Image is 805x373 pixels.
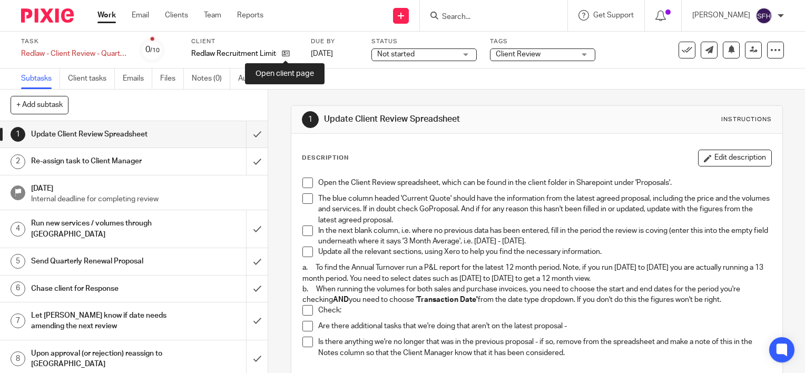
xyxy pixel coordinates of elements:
[21,8,74,23] img: Pixie
[21,37,126,46] label: Task
[302,284,771,306] p: b. When running the volumes for both sales and purchase invoices, you need to choose the start an...
[21,48,126,59] div: Redlaw - Client Review - Quarter 3
[21,68,60,89] a: Subtasks
[31,253,168,269] h1: Send Quarterly Renewal Proposal
[238,68,279,89] a: Audit logs
[31,181,258,194] h1: [DATE]
[318,178,771,188] p: Open the Client Review spreadsheet, which can be found in the client folder in Sharepoint under '...
[377,51,415,58] span: Not started
[150,47,160,53] small: /10
[132,10,149,21] a: Email
[698,150,772,166] button: Edit description
[333,296,349,303] strong: AND
[68,68,115,89] a: Client tasks
[496,51,541,58] span: Client Review
[302,154,349,162] p: Description
[371,37,477,46] label: Status
[165,10,188,21] a: Clients
[318,337,771,358] p: Is there anything we're no longer that was in the previous proposal - if so, remove from the spre...
[692,10,750,21] p: [PERSON_NAME]
[318,247,771,257] p: Update all the relevant sections, using Xero to help you find the necessary information.
[11,222,25,237] div: 4
[31,126,168,142] h1: Update Client Review Spreadsheet
[11,154,25,169] div: 2
[490,37,595,46] label: Tags
[191,48,277,59] p: Redlaw Recruitment Limited
[721,115,772,124] div: Instructions
[123,68,152,89] a: Emails
[31,281,168,297] h1: Chase client for Response
[311,37,358,46] label: Due by
[31,153,168,169] h1: Re-assign task to Client Manager
[97,10,116,21] a: Work
[145,44,160,56] div: 0
[318,193,771,225] p: The blue column headed 'Current Quote' should have the information from the latest agreed proposa...
[160,68,184,89] a: Files
[11,127,25,142] div: 1
[31,194,258,204] p: Internal deadline for completing review
[191,37,298,46] label: Client
[11,96,68,114] button: + Add subtask
[302,262,771,284] p: a. To find the Annual Turnover run a P&L report for the latest 12 month period. Note, if you run ...
[417,296,478,303] strong: Transaction Date'
[11,254,25,269] div: 5
[311,50,333,57] span: [DATE]
[31,346,168,372] h1: Upon approval (or rejection) reassign to [GEOGRAPHIC_DATA]
[318,225,771,247] p: In the next blank column, i.e. where no previous data has been entered, fill in the period the re...
[441,13,536,22] input: Search
[237,10,263,21] a: Reports
[11,313,25,328] div: 7
[31,308,168,335] h1: Let [PERSON_NAME] know if date needs amending the next review
[324,114,559,125] h1: Update Client Review Spreadsheet
[302,111,319,128] div: 1
[204,10,221,21] a: Team
[192,68,230,89] a: Notes (0)
[318,321,771,331] p: Are there additional tasks that we're doing that aren't on the latest proposal -
[318,305,771,316] p: Check:
[31,215,168,242] h1: Run new services / volumes through [GEOGRAPHIC_DATA]
[11,351,25,366] div: 8
[593,12,634,19] span: Get Support
[11,281,25,296] div: 6
[755,7,772,24] img: svg%3E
